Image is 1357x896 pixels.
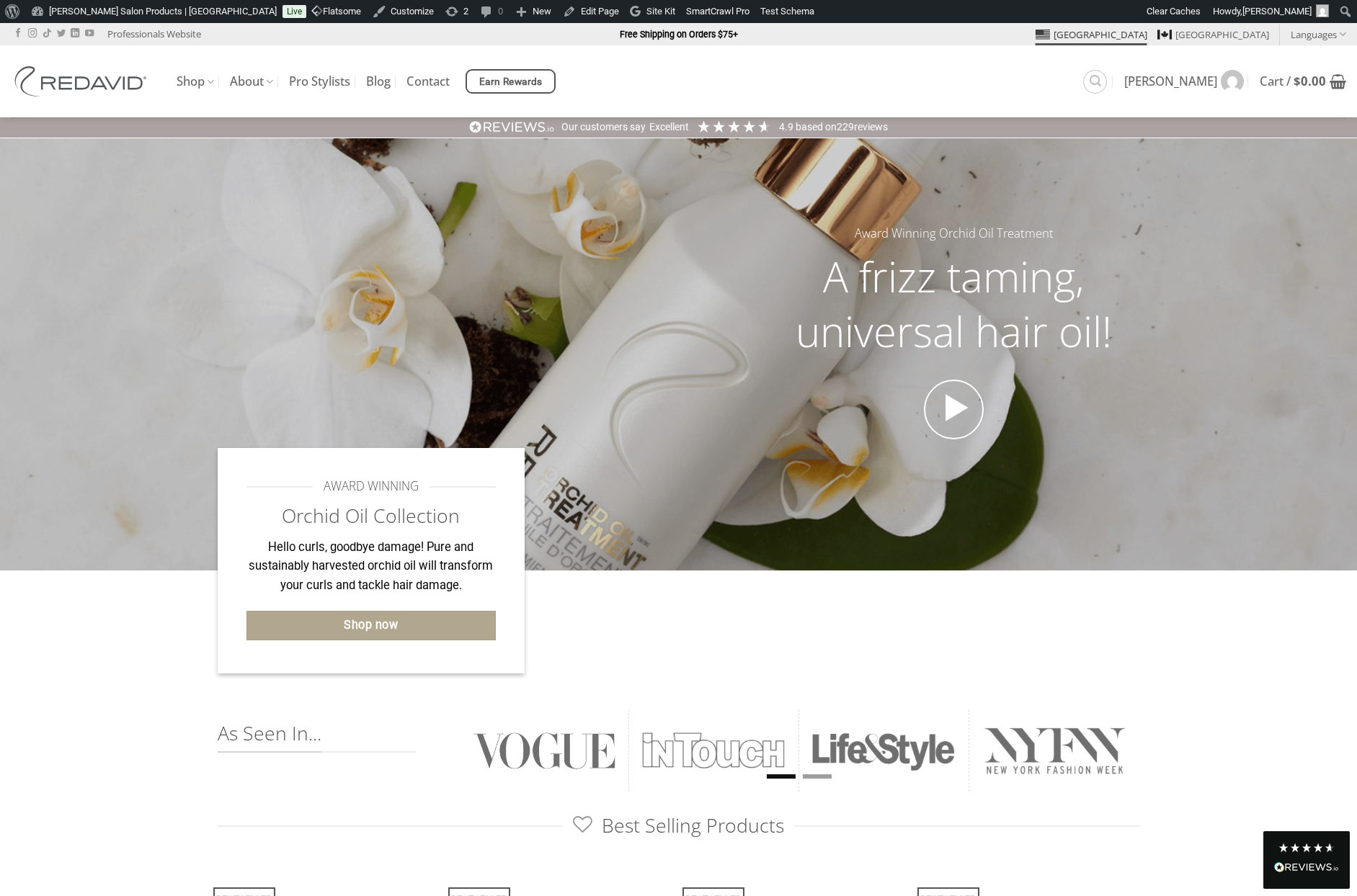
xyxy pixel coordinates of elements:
span: AWARD WINNING [324,477,419,496]
a: Follow on Facebook [14,29,22,39]
p: Hello curls, goodbye damage! Pure and sustainably harvested orchid oil will transform your curls ... [246,538,497,596]
a: Open video in lightbox [924,380,984,440]
span: Shop now [344,616,398,635]
bdi: 0.00 [1294,73,1326,89]
img: REDAVID Salon Products | United States [11,66,155,97]
span: Best Selling Products [573,813,784,838]
span: Based on [796,121,837,133]
a: [PERSON_NAME] [1124,63,1244,100]
div: 4.8 Stars [1278,842,1335,854]
a: Professionals Website [107,23,201,45]
img: REVIEWS.io [469,120,554,134]
span: Earn Rewards [479,74,543,90]
span: 229 [837,121,854,133]
a: [GEOGRAPHIC_DATA] [1036,24,1147,45]
a: Earn Rewards [466,69,556,94]
div: Read All Reviews [1274,859,1339,878]
a: Follow on YouTube [85,29,94,39]
img: REVIEWS.io [1274,862,1339,872]
a: Search [1083,70,1107,94]
div: Our customers say [561,120,646,135]
h5: Award Winning Orchid Oil Treatment [768,224,1140,243]
a: Pro Stylists [289,68,350,94]
a: Shop now [246,611,497,640]
h2: Orchid Oil Collection [246,503,497,529]
a: Blog [366,68,391,94]
div: Excellent [649,120,689,135]
div: Read All Reviews [1263,831,1350,889]
div: 4.91 Stars [696,119,772,134]
span: Cart / [1260,76,1326,87]
span: Site Kit [646,6,675,17]
span: As Seen In... [218,721,321,753]
a: Follow on LinkedIn [71,29,79,39]
a: Contact [406,68,450,94]
a: Follow on Twitter [57,29,66,39]
span: $ [1294,73,1301,89]
a: Follow on Instagram [28,29,37,39]
li: Page dot 1 [767,774,796,779]
a: View cart [1260,66,1346,97]
strong: Free Shipping on Orders $75+ [620,29,738,40]
a: Shop [177,68,214,96]
span: [PERSON_NAME] [1124,76,1217,87]
li: Page dot 2 [803,774,832,779]
a: [GEOGRAPHIC_DATA] [1157,24,1269,45]
a: About [230,68,273,96]
span: [PERSON_NAME] [1242,6,1312,17]
a: Live [282,5,306,18]
a: Languages [1291,24,1346,45]
a: Follow on TikTok [43,29,51,39]
h2: A frizz taming, universal hair oil! [768,249,1140,358]
span: reviews [854,121,888,133]
span: 4.9 [779,121,796,133]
